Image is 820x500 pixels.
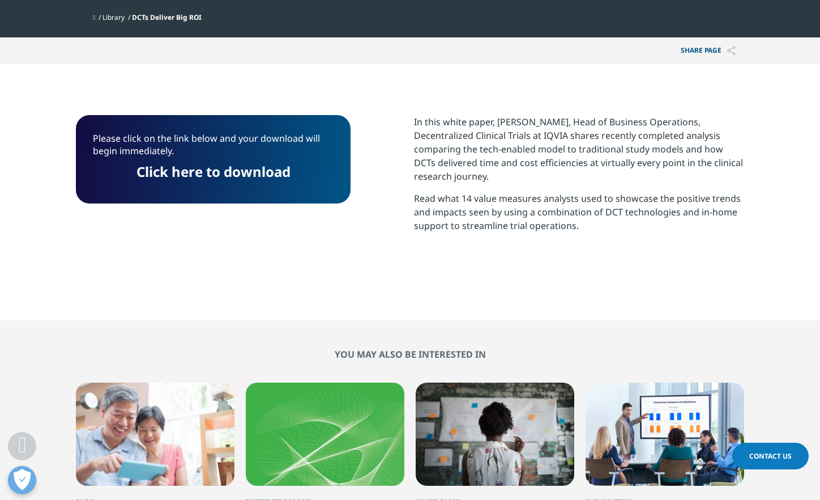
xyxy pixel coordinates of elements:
button: Share PAGEShare PAGE [672,37,744,64]
button: Open Preferences [8,466,36,494]
a: Click here to download [136,162,291,181]
p: Share PAGE [672,37,744,64]
img: Share PAGE [727,46,736,56]
p: Read what 14 value measures analysts used to showcase the positive trends and impacts seen by usi... [414,192,744,241]
p: Please click on the link below and your download will begin immediately. [93,132,334,166]
span: Contact Us [749,451,792,461]
a: Contact Us [732,443,809,469]
span: DCTs Deliver Big ROI [132,12,202,22]
h2: You may also be interested in [76,349,744,360]
a: Library [103,12,125,22]
p: In this white paper, [PERSON_NAME], Head of Business Operations, Decentralized Clinical Trials at... [414,115,744,192]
